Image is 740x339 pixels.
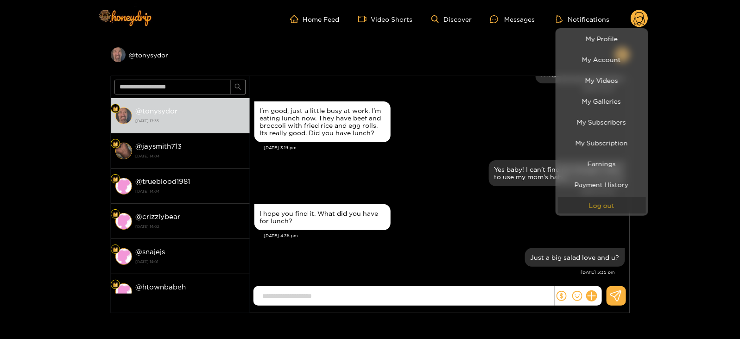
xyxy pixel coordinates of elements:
a: My Galleries [558,93,646,109]
a: Payment History [558,176,646,193]
a: My Account [558,51,646,68]
a: Earnings [558,156,646,172]
a: My Subscription [558,135,646,151]
a: My Subscribers [558,114,646,130]
a: My Profile [558,31,646,47]
button: Log out [558,197,646,213]
a: My Videos [558,72,646,88]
